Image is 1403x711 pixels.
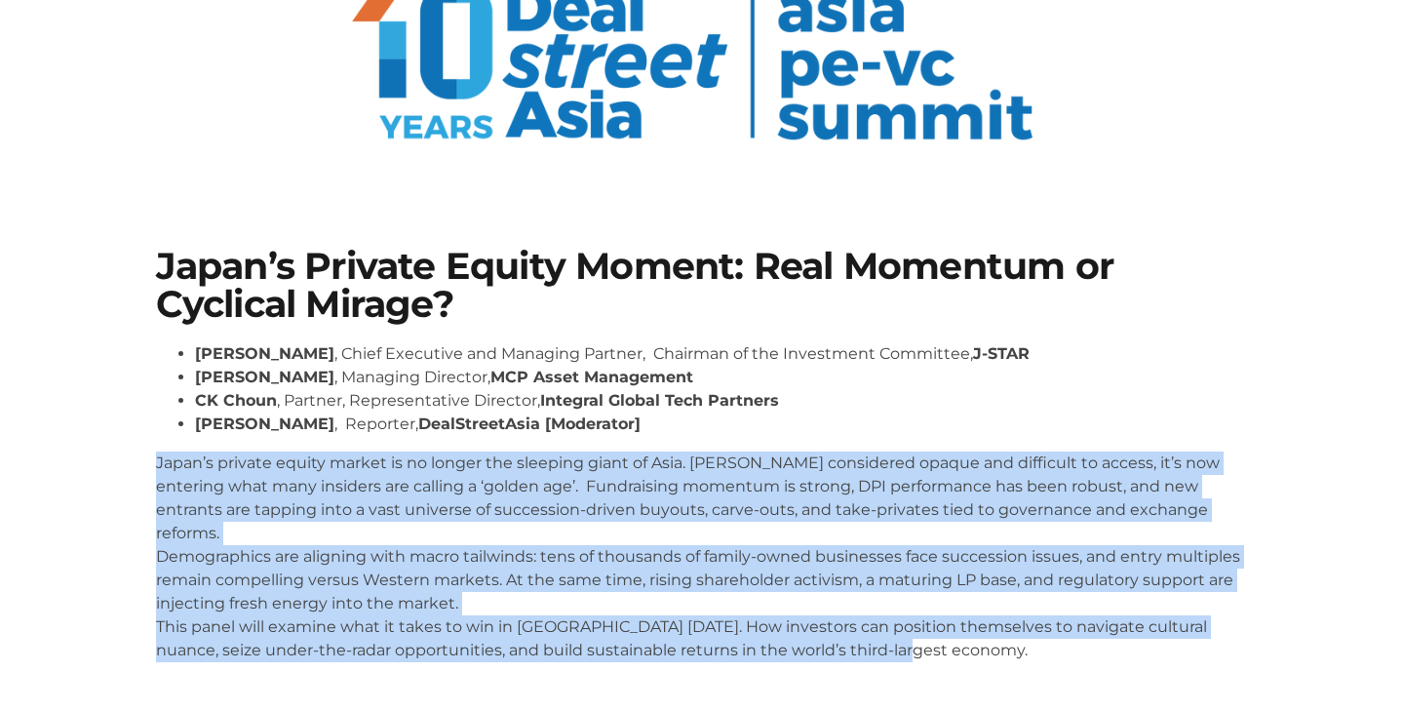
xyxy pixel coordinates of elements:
h1: Japan’s Private Equity Moment: Real Momentum or Cyclical Mirage? [156,248,1248,323]
li: , Managing Director, [195,366,1248,389]
strong: J-STAR [973,344,1030,363]
li: , Partner, Representative Director, [195,389,1248,413]
strong: CK Choun [195,391,277,410]
li: , Reporter, [195,413,1248,436]
strong: [PERSON_NAME] [195,344,334,363]
strong: DealStreetAsia [Moderator] [418,415,641,433]
strong: [PERSON_NAME] [195,368,334,386]
strong: MCP Asset Management [490,368,693,386]
li: , Chief Executive and Managing Partner, Chairman of the Investment Committee, [195,342,1248,366]
p: Japan’s private equity market is no longer the sleeping giant of Asia. [PERSON_NAME] considered o... [156,452,1248,662]
strong: Integral Global Tech Partners [540,391,779,410]
strong: [PERSON_NAME] [195,415,334,433]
